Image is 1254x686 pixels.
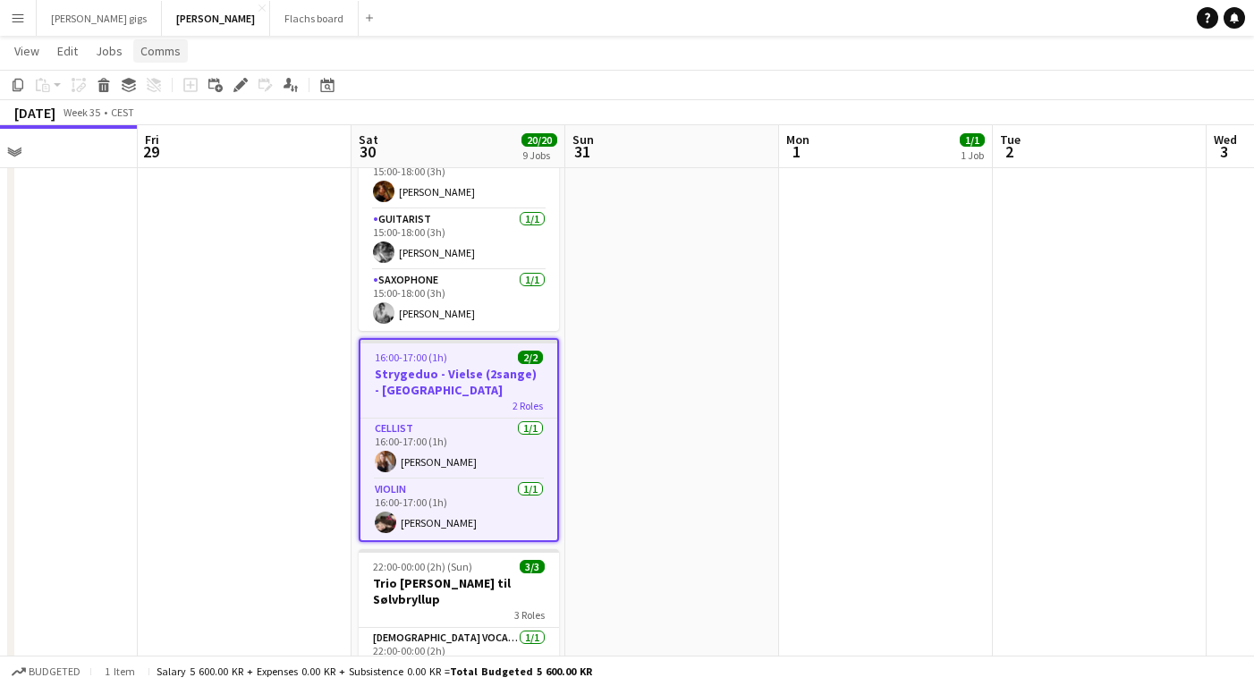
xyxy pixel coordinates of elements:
[57,43,78,59] span: Edit
[9,662,83,682] button: Budgeted
[7,39,47,63] a: View
[29,665,80,678] span: Budgeted
[360,366,557,398] h3: Strygeduo - Vielse (2sange) - [GEOGRAPHIC_DATA]
[359,86,559,331] app-job-card: 15:00-18:00 (3h)3/3Jazztrio Gilleleje - Reception3 RolesDoublebass Player1/115:00-18:00 (3h)[PERS...
[270,1,359,36] button: Flachs board
[518,351,543,364] span: 2/2
[522,148,556,162] div: 9 Jobs
[162,1,270,36] button: [PERSON_NAME]
[359,575,559,607] h3: Trio [PERSON_NAME] til Sølvbryllup
[14,104,55,122] div: [DATE]
[1211,141,1237,162] span: 3
[98,665,141,678] span: 1 item
[514,608,545,622] span: 3 Roles
[59,106,104,119] span: Week 35
[37,1,162,36] button: [PERSON_NAME] gigs
[356,141,378,162] span: 30
[359,270,559,331] app-card-role: Saxophone1/115:00-18:00 (3h)[PERSON_NAME]
[140,43,181,59] span: Comms
[360,419,557,479] app-card-role: Cellist1/116:00-17:00 (1h)[PERSON_NAME]
[961,148,984,162] div: 1 Job
[786,131,809,148] span: Mon
[373,560,472,573] span: 22:00-00:00 (2h) (Sun)
[359,131,378,148] span: Sat
[572,131,594,148] span: Sun
[997,141,1021,162] span: 2
[784,141,809,162] span: 1
[359,209,559,270] app-card-role: Guitarist1/115:00-18:00 (3h)[PERSON_NAME]
[96,43,123,59] span: Jobs
[360,479,557,540] app-card-role: Violin1/116:00-17:00 (1h)[PERSON_NAME]
[142,141,159,162] span: 29
[50,39,85,63] a: Edit
[359,338,559,542] app-job-card: 16:00-17:00 (1h)2/2Strygeduo - Vielse (2sange) - [GEOGRAPHIC_DATA]2 RolesCellist1/116:00-17:00 (1...
[450,665,592,678] span: Total Budgeted 5 600.00 KR
[513,399,543,412] span: 2 Roles
[1214,131,1237,148] span: Wed
[1000,131,1021,148] span: Tue
[14,43,39,59] span: View
[145,131,159,148] span: Fri
[520,560,545,573] span: 3/3
[359,148,559,209] app-card-role: Doublebass Player1/115:00-18:00 (3h)[PERSON_NAME]
[521,133,557,147] span: 20/20
[960,133,985,147] span: 1/1
[375,351,447,364] span: 16:00-17:00 (1h)
[133,39,188,63] a: Comms
[570,141,594,162] span: 31
[89,39,130,63] a: Jobs
[157,665,592,678] div: Salary 5 600.00 KR + Expenses 0.00 KR + Subsistence 0.00 KR =
[111,106,134,119] div: CEST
